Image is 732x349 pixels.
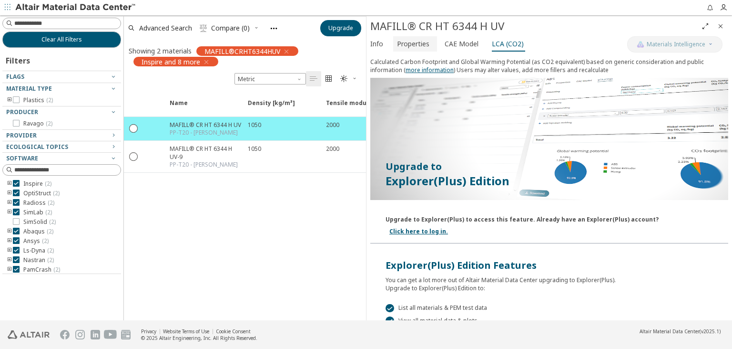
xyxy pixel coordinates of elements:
[23,120,52,127] span: Ravago
[370,36,383,52] span: Info
[23,199,54,207] span: Radioss
[211,25,250,32] span: Compare (0)
[326,99,394,116] span: Tensile modulus [MPa]
[204,47,280,55] span: MAFILL®CRHT6344HUV
[170,99,188,116] span: Name
[234,73,306,85] span: Metric
[713,19,728,34] button: Close
[2,83,121,95] button: Material Type
[23,96,53,104] span: Plastics
[53,265,60,274] span: ( 2 )
[248,99,295,116] span: Density [kg/m³]
[445,36,478,52] span: CAE Model
[129,46,192,55] div: Showing 2 materials
[23,247,54,254] span: Ls-Dyna
[386,259,713,272] div: Explorer(Plus) Edition Features
[2,106,121,118] button: Producer
[6,96,13,104] i: toogle group
[47,227,53,235] span: ( 2 )
[6,256,13,264] i: toogle group
[23,266,60,274] span: PamCrash
[46,96,53,104] span: ( 2 )
[492,36,524,52] span: LCA (CO2)
[46,119,52,127] span: ( 2 )
[6,143,68,151] span: Ecological Topics
[23,237,49,245] span: Ansys
[170,121,241,129] div: MAFILL® CR HT 6344 H UV
[2,71,121,83] button: Flags
[15,3,137,12] img: Altair Material Data Center
[2,141,121,153] button: Ecological Topics
[23,190,60,197] span: OptiStruct
[386,304,713,313] div: List all materials & PEM test data
[698,19,713,34] button: Full Screen
[23,256,54,264] span: Nastran
[248,121,261,129] div: 1050
[6,85,52,93] span: Material Type
[386,160,713,173] p: Upgrade to
[45,208,52,216] span: ( 2 )
[164,99,242,116] span: Name
[170,145,242,161] div: MAFILL® CR HT 6344 H UV-9
[48,199,54,207] span: ( 2 )
[142,57,200,66] span: Inspire and 8 more
[6,131,37,139] span: Provider
[386,317,394,325] div: 
[320,20,361,36] button: Upgrade
[328,24,353,32] span: Upgrade
[336,71,361,86] button: Theme
[320,99,398,116] span: Tensile modulus [MPa]
[637,41,644,48] img: AI Copilot
[248,145,261,153] div: 1050
[2,130,121,141] button: Provider
[170,161,242,169] div: PP-T20 - [PERSON_NAME]
[406,66,454,74] a: more information
[45,180,51,188] span: ( 2 )
[6,199,13,207] i: toogle group
[143,99,164,116] span: Expand
[325,75,333,83] i: 
[386,272,713,292] div: You can get a lot more out of Altair Material Data Center upgrading to Explorer(Plus). Upgrade to...
[647,41,705,48] span: Materials Intelligence
[640,328,721,335] div: (v2025.1)
[370,78,728,200] img: Paywall-GWP-dark
[397,36,429,52] span: Properties
[321,71,336,86] button: Tile View
[23,209,52,216] span: SimLab
[23,218,56,226] span: SimSolid
[49,218,56,226] span: ( 2 )
[141,335,257,341] div: © 2025 Altair Engineering, Inc. All Rights Reserved.
[2,48,35,71] div: Filters
[6,228,13,235] i: toogle group
[234,73,306,85] div: Unit System
[141,328,156,335] a: Privacy
[42,237,49,245] span: ( 2 )
[170,129,241,137] div: PP-T20 - [PERSON_NAME]
[340,75,348,83] i: 
[386,317,713,325] div: View all material data & plots
[41,36,82,43] span: Clear All Filters
[47,246,54,254] span: ( 2 )
[6,154,38,162] span: Software
[6,108,38,116] span: Producer
[386,304,394,313] div: 
[6,180,13,188] i: toogle group
[326,121,339,129] div: 2000
[8,330,50,339] img: Altair Engineering
[2,153,121,164] button: Software
[640,328,700,335] span: Altair Material Data Center
[47,256,54,264] span: ( 2 )
[627,36,722,53] button: AI CopilotMaterials Intelligence
[389,227,448,235] a: Click here to log in.
[306,71,321,86] button: Table View
[139,25,192,32] span: Advanced Search
[370,58,728,78] div: Calculated Carbon Footprint and Global Warming Potential (as CO2 equivalent) based on generic con...
[23,228,53,235] span: Abaqus
[200,24,207,32] i: 
[163,328,209,335] a: Website Terms of Use
[53,189,60,197] span: ( 2 )
[6,73,24,81] span: Flags
[386,212,659,223] div: Upgrade to Explorer(Plus) to access this feature. Already have an Explorer(Plus) account?
[6,209,13,216] i: toogle group
[326,145,339,153] div: 2000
